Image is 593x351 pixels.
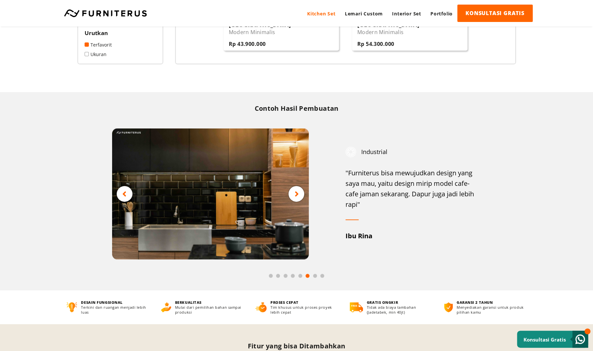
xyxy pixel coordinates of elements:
a: Konsultasi Gratis [517,331,588,348]
p: Modern Minimalis [357,29,419,36]
p: Rp 43.900.000 [229,40,291,48]
a: Kitchen Set [303,5,340,23]
p: Rp 54.300.000 [357,40,419,48]
div: Industrial [346,147,481,157]
h2: Contoh Hasil Pembuatan [94,104,499,113]
p: Tidak ada biaya tambahan (Jadetabek, min 40jt) [367,305,432,315]
a: Interior Set [387,5,426,23]
a: Ukuran [85,51,156,57]
h4: GARANSI 2 TAHUN [457,300,526,305]
p: Menyediakan garansi untuk produk pilihan kamu [457,305,526,315]
a: KONSULTASI GRATIS [457,5,533,22]
p: Modern Minimalis [229,29,291,36]
h4: BERKUALITAS [175,300,243,305]
h4: PROSES CEPAT [270,300,338,305]
a: Portfolio [426,5,457,23]
img: gratis-ongkir.png [350,302,363,312]
p: Mulai dari pemilihan bahan sampai produksi [175,305,243,315]
img: bergaransi.png [444,302,453,312]
div: "Furniterus bisa mewujudkan design yang saya mau, yaitu design mirip model cafe-cafe jaman sekara... [346,168,481,210]
p: Tim khusus untuk proses proyek lebih cepat [270,305,338,315]
a: Terfavorit [85,42,156,48]
p: Terkini dan ruangan menjadi lebih luas [81,305,148,315]
a: Lemari Custom [340,5,387,23]
img: desain-fungsional.png [67,302,77,312]
small: Konsultasi Gratis [524,336,566,343]
img: berkualitas.png [161,302,171,312]
h4: GRATIS ONGKIR [367,300,432,305]
div: Ibu Rina [346,231,481,241]
h4: DESAIN FUNGSIONAL [81,300,148,305]
h2: Fitur yang bisa Ditambahkan [94,341,499,350]
h2: Urutkan [85,29,156,37]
